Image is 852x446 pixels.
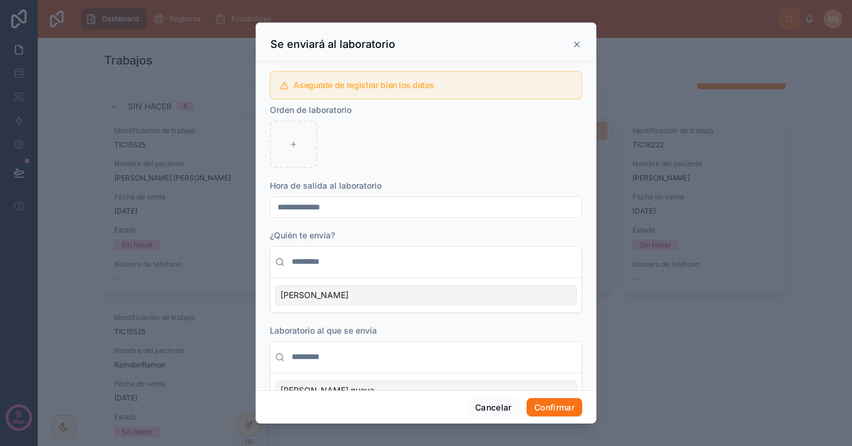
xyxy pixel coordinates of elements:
div: Sugerencias [270,278,582,312]
h5: Asegurate de registrar bien los datos [293,81,572,89]
font: Confirmar [534,402,575,412]
font: Se enviará al laboratorio [270,38,395,50]
font: Hora de salida al laboratorio [270,180,382,190]
div: Sugerencias [270,373,582,432]
font: Asegurate de registrar bien los datos [293,80,434,90]
font: Cancelar [475,402,512,412]
font: [PERSON_NAME] nueva [280,385,375,395]
button: Confirmar [527,398,582,417]
font: [PERSON_NAME] [280,290,348,300]
font: Orden de laboratorio [270,105,351,115]
font: ¿Quién te envía? [270,230,335,240]
font: Laboratorio al que se envía [270,325,377,335]
button: Cancelar [467,398,519,417]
